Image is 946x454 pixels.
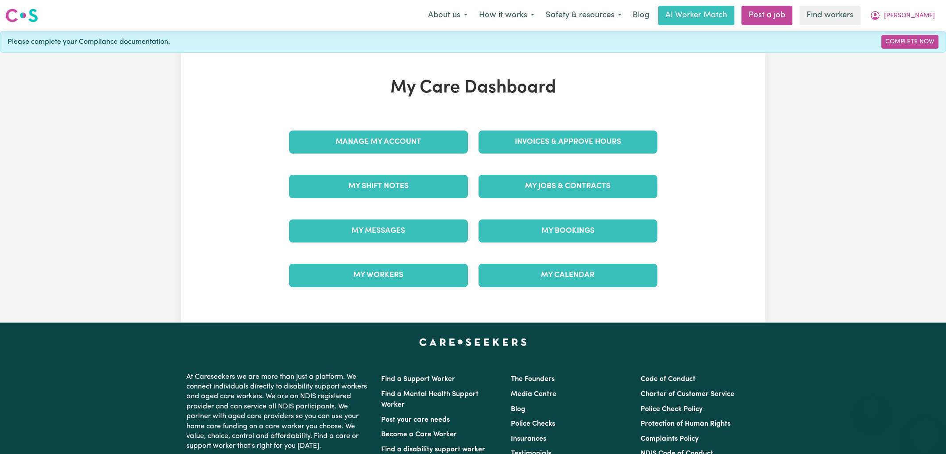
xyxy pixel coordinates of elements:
a: Become a Care Worker [381,431,457,438]
h1: My Care Dashboard [284,77,663,99]
iframe: Button to launch messaging window [911,419,939,447]
a: Complete Now [881,35,938,49]
a: Post your care needs [381,416,450,423]
a: Insurances [511,435,546,442]
img: Careseekers logo [5,8,38,23]
a: Media Centre [511,391,556,398]
a: My Jobs & Contracts [479,175,657,198]
a: Invoices & Approve Hours [479,131,657,154]
a: Police Checks [511,420,555,427]
a: My Messages [289,219,468,242]
a: The Founders [511,376,555,383]
a: Find workers [799,6,861,25]
a: Blog [511,406,525,413]
iframe: Close message [863,397,881,415]
button: How it works [473,6,540,25]
a: Find a disability support worker [381,446,485,453]
a: My Shift Notes [289,175,468,198]
a: Careseekers home page [419,339,527,346]
a: Code of Conduct [641,376,695,383]
a: Post a job [741,6,792,25]
a: Police Check Policy [641,406,703,413]
a: My Calendar [479,264,657,287]
a: Complaints Policy [641,435,699,442]
button: About us [422,6,473,25]
a: Charter of Customer Service [641,391,734,398]
span: [PERSON_NAME] [884,11,935,21]
a: Manage My Account [289,131,468,154]
a: Careseekers logo [5,5,38,26]
a: Protection of Human Rights [641,420,730,427]
button: My Account [864,6,941,25]
a: Find a Support Worker [381,376,455,383]
a: AI Worker Match [658,6,734,25]
a: My Workers [289,264,468,287]
a: My Bookings [479,219,657,242]
a: Find a Mental Health Support Worker [381,391,479,408]
a: Blog [627,6,655,25]
span: Please complete your Compliance documentation. [8,37,170,47]
button: Safety & resources [540,6,627,25]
